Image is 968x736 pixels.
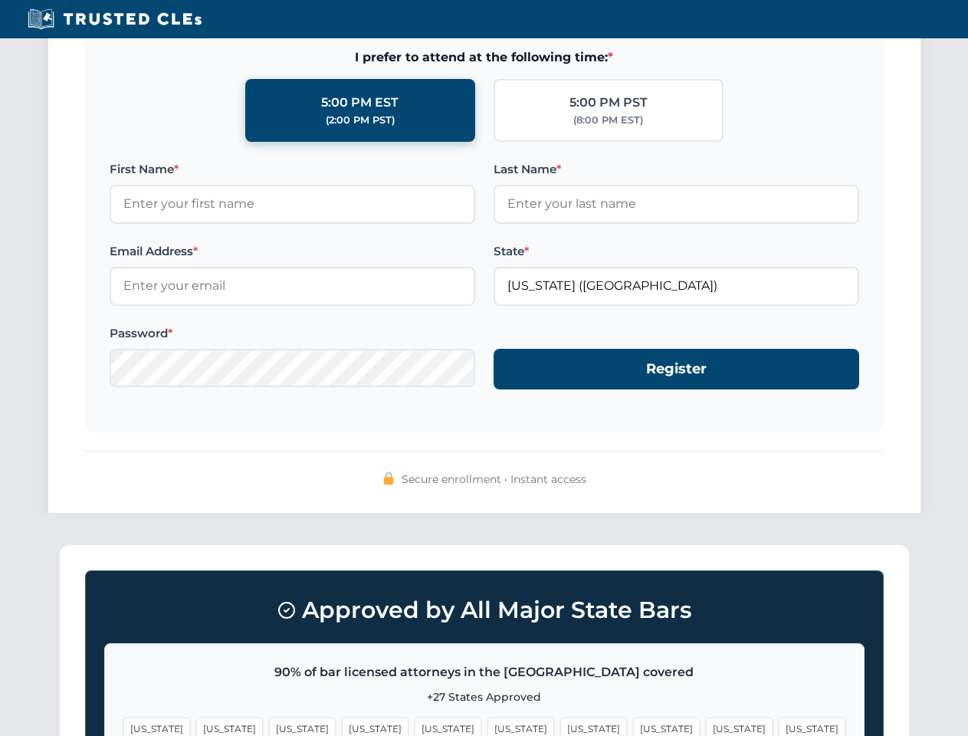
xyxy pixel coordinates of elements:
[321,93,399,113] div: 5:00 PM EST
[23,8,206,31] img: Trusted CLEs
[110,267,475,305] input: Enter your email
[494,242,859,261] label: State
[110,324,475,343] label: Password
[494,267,859,305] input: Florida (FL)
[494,160,859,179] label: Last Name
[110,48,859,67] span: I prefer to attend at the following time:
[494,185,859,223] input: Enter your last name
[402,471,586,488] span: Secure enrollment • Instant access
[110,185,475,223] input: Enter your first name
[110,160,475,179] label: First Name
[123,662,845,682] p: 90% of bar licensed attorneys in the [GEOGRAPHIC_DATA] covered
[326,113,395,128] div: (2:00 PM PST)
[110,242,475,261] label: Email Address
[104,590,865,631] h3: Approved by All Major State Bars
[382,472,395,485] img: 🔒
[569,93,648,113] div: 5:00 PM PST
[123,688,845,705] p: +27 States Approved
[494,349,859,389] button: Register
[573,113,643,128] div: (8:00 PM EST)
